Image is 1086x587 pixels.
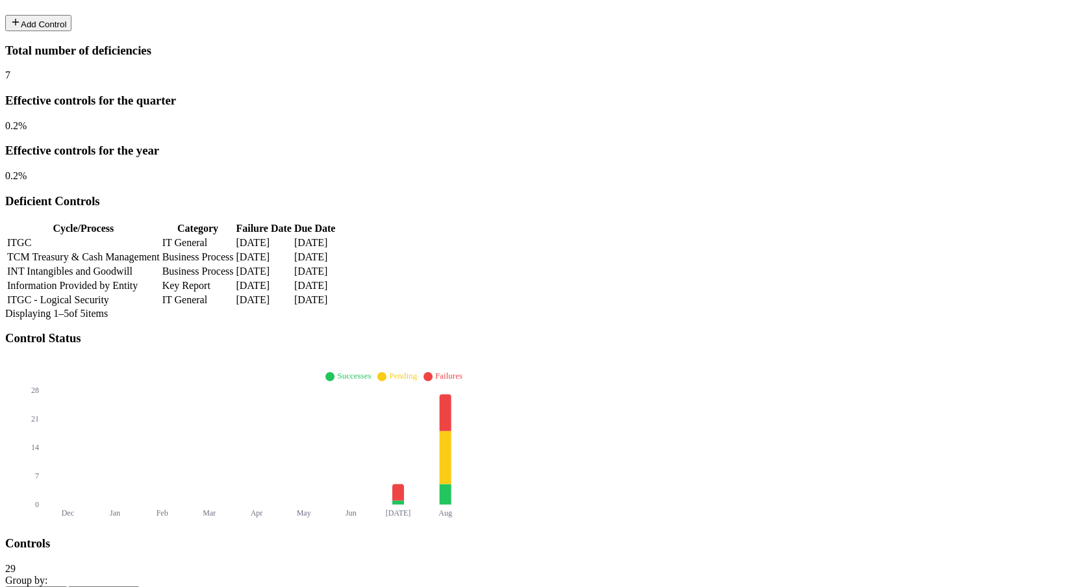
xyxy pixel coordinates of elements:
th: Cycle/Process [6,222,160,235]
th: Due Date [294,222,336,235]
td: ITGC - Logical Security [6,293,160,306]
td: [DATE] [235,251,292,264]
h3: Controls [5,536,1081,551]
th: Category [162,222,234,235]
tspan: 14 [31,443,39,452]
td: Business Process [162,265,234,278]
td: [DATE] [235,293,292,306]
span: Group by: [5,575,47,586]
td: [DATE] [294,236,336,249]
span: 29 [5,563,16,574]
td: IT General [162,236,234,249]
tspan: Jan [110,508,120,518]
tspan: 0 [35,500,39,509]
tspan: Dec [62,508,74,518]
tspan: May [297,508,311,518]
td: Information Provided by Entity [6,279,160,292]
td: Business Process [162,251,234,264]
tspan: Mar [203,508,216,518]
td: INT Intangibles and Goodwill [6,265,160,278]
tspan: Jun [346,508,357,518]
td: [DATE] [235,265,292,278]
h3: Deficient Controls [5,194,1081,208]
th: Failure Date [235,222,292,235]
tspan: 21 [31,414,39,423]
span: Successes [337,371,371,381]
td: ITGC [6,236,160,249]
td: Key Report [162,279,234,292]
span: Failures [435,371,462,381]
h3: Effective controls for the year [5,144,1081,158]
span: 7 [5,69,10,81]
tspan: Aug [438,508,452,518]
h3: Effective controls for the quarter [5,94,1081,108]
h3: Total number of deficiencies [5,44,1081,58]
td: [DATE] [294,265,336,278]
tspan: Apr [251,508,263,518]
button: Add Control [5,15,71,31]
td: [DATE] [294,279,336,292]
span: Pending [389,371,417,381]
tspan: 7 [35,471,39,481]
h3: Control Status [5,331,1081,345]
tspan: 28 [31,386,39,395]
td: TCM Treasury & Cash Management [6,251,160,264]
td: [DATE] [294,251,336,264]
tspan: [DATE] [386,508,411,518]
td: IT General [162,293,234,306]
td: [DATE] [294,293,336,306]
span: 0.2 % [5,170,27,181]
td: [DATE] [235,236,292,249]
td: [DATE] [235,279,292,292]
span: Displaying 1– 5 of 5 items [5,308,108,319]
tspan: Feb [157,508,168,518]
span: 0.2 % [5,120,27,131]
